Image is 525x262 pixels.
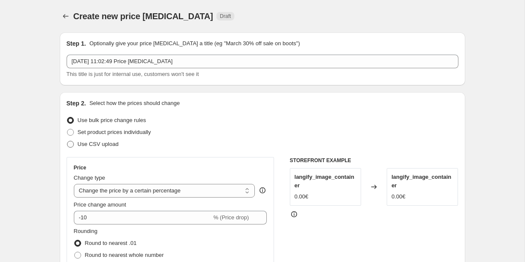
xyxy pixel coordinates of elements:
[85,240,137,246] span: Round to nearest .01
[89,39,300,48] p: Optionally give your price [MEDICAL_DATA] a title (eg "March 30% off sale on boots")
[74,211,212,224] input: -15
[391,193,405,200] span: 0.00€
[74,175,105,181] span: Change type
[391,174,451,189] span: langify_image_container
[73,12,213,21] span: Create new price [MEDICAL_DATA]
[67,71,199,77] span: This title is just for internal use, customers won't see it
[67,39,86,48] h2: Step 1.
[220,13,231,20] span: Draft
[67,55,458,68] input: 30% off holiday sale
[295,193,309,200] span: 0.00€
[258,186,267,195] div: help
[290,157,458,164] h6: STOREFRONT EXAMPLE
[295,174,354,189] span: langify_image_container
[74,228,98,234] span: Rounding
[78,129,151,135] span: Set product prices individually
[74,201,126,208] span: Price change amount
[89,99,180,108] p: Select how the prices should change
[60,10,72,22] button: Price change jobs
[78,117,146,123] span: Use bulk price change rules
[74,164,86,171] h3: Price
[78,141,119,147] span: Use CSV upload
[67,99,86,108] h2: Step 2.
[213,214,249,221] span: % (Price drop)
[85,252,164,258] span: Round to nearest whole number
